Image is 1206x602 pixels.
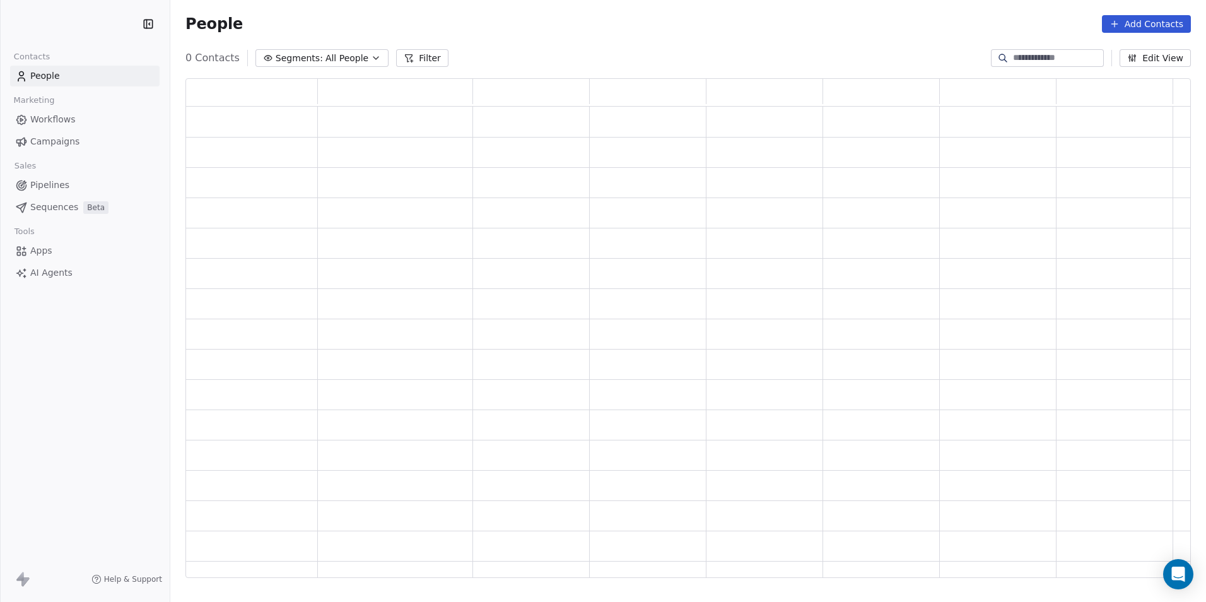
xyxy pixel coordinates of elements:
[10,197,160,218] a: SequencesBeta
[10,263,160,283] a: AI Agents
[8,47,56,66] span: Contacts
[30,266,73,280] span: AI Agents
[30,179,69,192] span: Pipelines
[30,244,52,257] span: Apps
[276,52,323,65] span: Segments:
[91,574,162,584] a: Help & Support
[104,574,162,584] span: Help & Support
[30,69,60,83] span: People
[1120,49,1191,67] button: Edit View
[396,49,448,67] button: Filter
[1163,559,1193,589] div: Open Intercom Messenger
[10,66,160,86] a: People
[185,50,240,66] span: 0 Contacts
[30,201,78,214] span: Sequences
[10,240,160,261] a: Apps
[9,222,40,241] span: Tools
[30,113,76,126] span: Workflows
[9,156,42,175] span: Sales
[8,91,60,110] span: Marketing
[1102,15,1191,33] button: Add Contacts
[30,135,79,148] span: Campaigns
[325,52,368,65] span: All People
[10,131,160,152] a: Campaigns
[185,15,243,33] span: People
[10,175,160,196] a: Pipelines
[83,201,108,214] span: Beta
[10,109,160,130] a: Workflows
